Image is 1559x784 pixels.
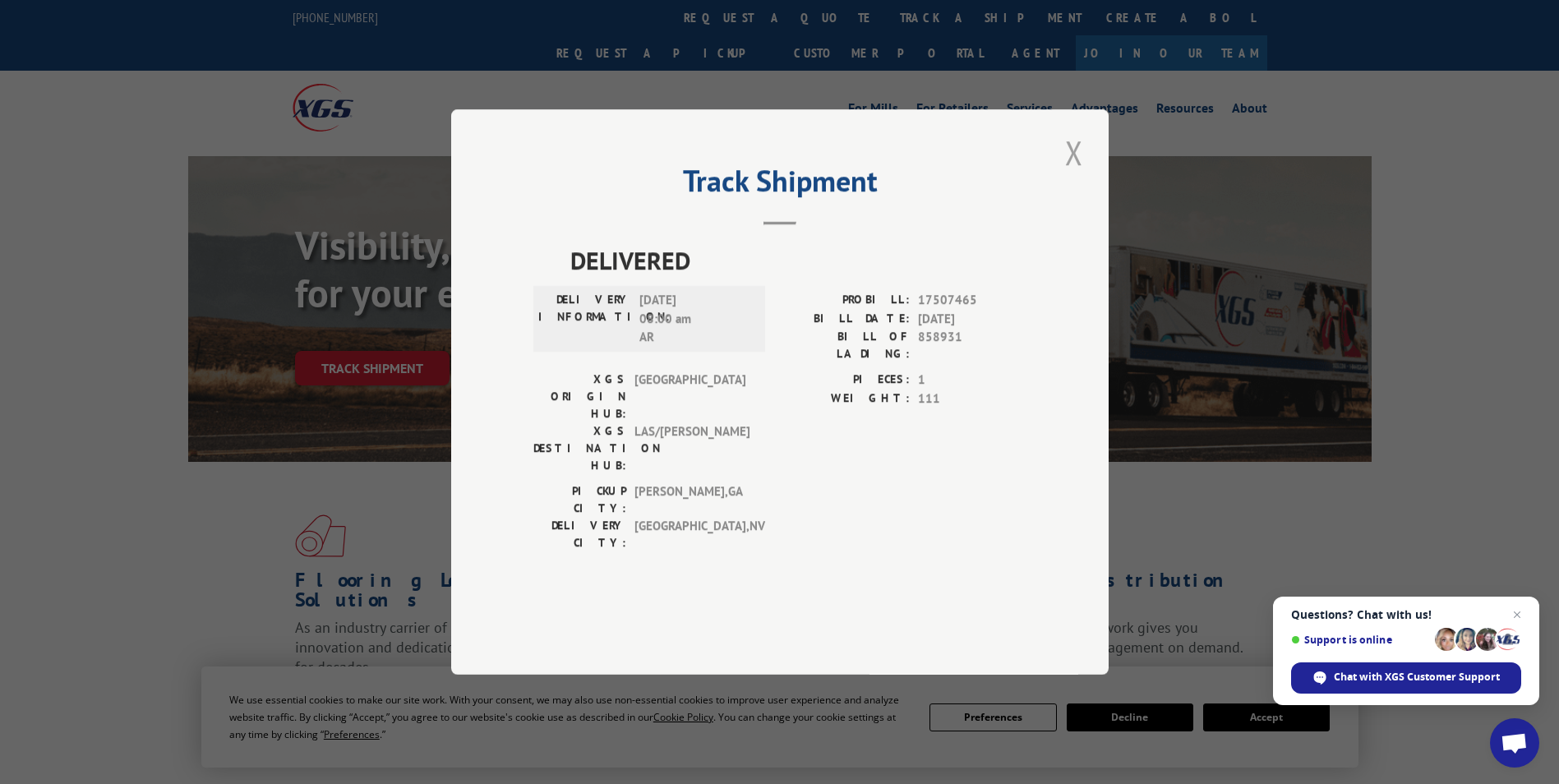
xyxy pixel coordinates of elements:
label: PROBILL: [780,291,910,310]
label: WEIGHT: [780,390,910,408]
span: [GEOGRAPHIC_DATA] , NV [634,517,745,551]
span: DELIVERED [570,242,1026,279]
label: XGS DESTINATION HUB: [533,422,626,474]
label: BILL DATE: [780,310,910,329]
label: BILL OF LADING: [780,328,910,362]
span: Support is online [1291,634,1429,646]
span: [GEOGRAPHIC_DATA] [634,371,745,422]
button: Close modal [1060,130,1088,175]
span: 17507465 [918,291,1026,310]
label: XGS ORIGIN HUB: [533,371,626,422]
span: Chat with XGS Customer Support [1334,670,1500,685]
span: 111 [918,390,1026,408]
label: PIECES: [780,371,910,390]
a: Open chat [1490,718,1539,768]
span: 858931 [918,328,1026,362]
label: DELIVERY INFORMATION: [538,291,631,347]
h2: Track Shipment [533,169,1026,201]
span: [DATE] 08:00 am AR [639,291,750,347]
span: Chat with XGS Customer Support [1291,662,1521,694]
span: LAS/[PERSON_NAME] [634,422,745,474]
span: [PERSON_NAME] , GA [634,482,745,517]
label: PICKUP CITY: [533,482,626,517]
span: Questions? Chat with us! [1291,608,1521,621]
label: DELIVERY CITY: [533,517,626,551]
span: 1 [918,371,1026,390]
span: [DATE] [918,310,1026,329]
